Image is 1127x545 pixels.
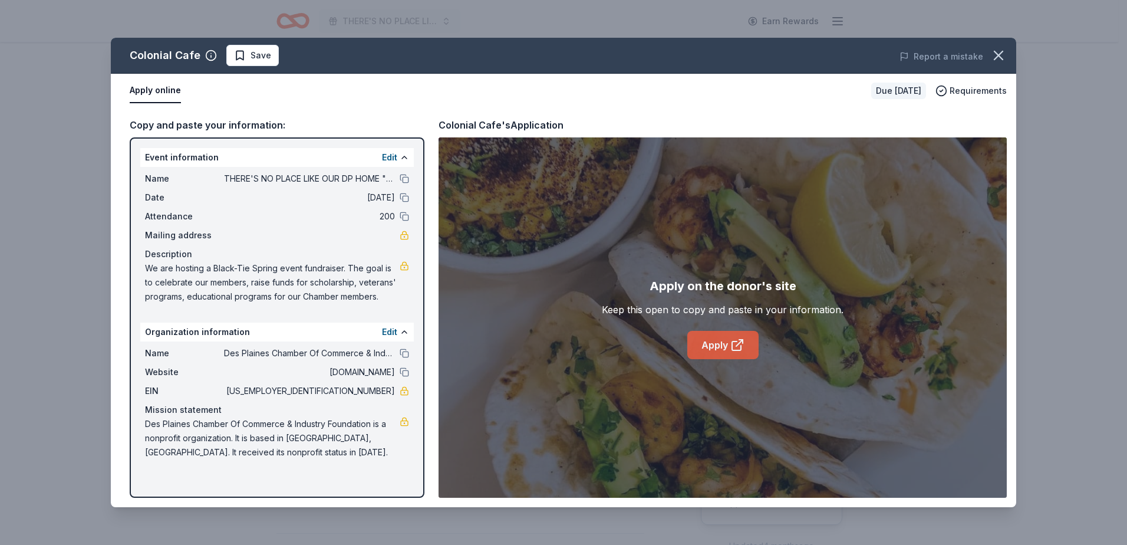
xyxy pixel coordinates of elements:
span: Des Plaines Chamber Of Commerce & Industry Foundation [224,346,395,360]
span: Website [145,365,224,379]
span: Name [145,346,224,360]
div: Apply on the donor's site [650,277,796,296]
span: 200 [224,209,395,224]
span: Requirements [950,84,1007,98]
span: [DOMAIN_NAME] [224,365,395,379]
a: Apply [687,331,759,359]
span: [DATE] [224,191,395,205]
div: Mission statement [145,403,409,417]
span: THERE'S NO PLACE LIKE OUR DP HOME "2026 WINTER GARDEN BALL- DES PLAINES CHAMBER OF COMMERCE [224,172,395,186]
span: [US_EMPLOYER_IDENTIFICATION_NUMBER] [224,384,395,398]
div: Due [DATE] [871,83,926,99]
span: Name [145,172,224,186]
div: Keep this open to copy and paste in your information. [602,303,843,317]
button: Edit [382,150,397,165]
div: Description [145,247,409,261]
span: Attendance [145,209,224,224]
span: Date [145,191,224,205]
button: Edit [382,325,397,339]
button: Save [226,45,279,66]
button: Requirements [935,84,1007,98]
div: Colonial Cafe's Application [439,117,563,133]
span: Des Plaines Chamber Of Commerce & Industry Foundation is a nonprofit organization. It is based in... [145,417,400,459]
button: Report a mistake [899,50,983,64]
div: Copy and paste your information: [130,117,424,133]
button: Apply online [130,78,181,103]
span: We are hosting a Black-Tie Spring event fundraiser. The goal is to celebrate our members, raise f... [145,261,400,304]
span: Mailing address [145,228,224,242]
span: EIN [145,384,224,398]
div: Event information [140,148,414,167]
div: Organization information [140,323,414,342]
span: Save [251,48,271,63]
div: Colonial Cafe [130,46,200,65]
